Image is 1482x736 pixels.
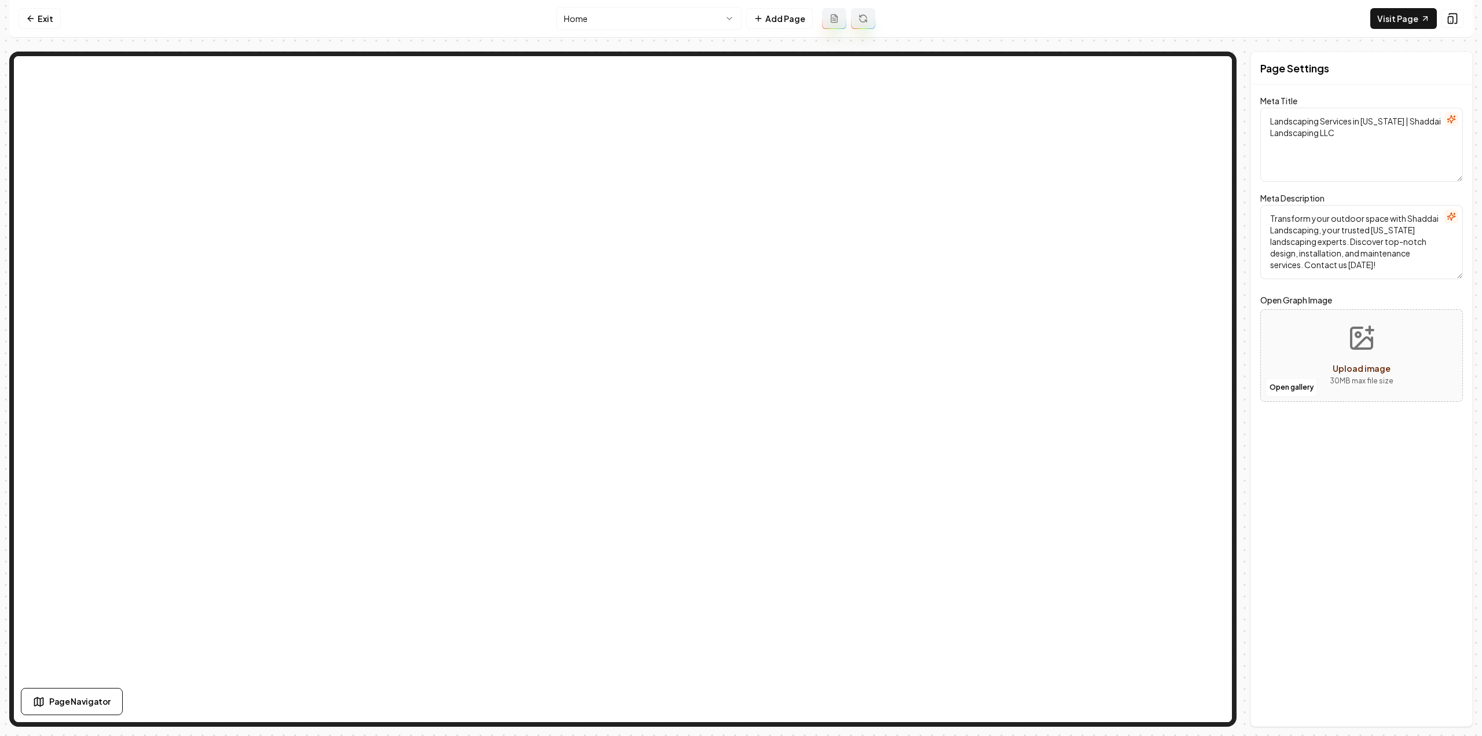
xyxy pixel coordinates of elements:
button: Upload image [1320,315,1403,396]
button: Open gallery [1265,378,1318,397]
a: Exit [19,8,61,29]
button: Add Page [746,8,813,29]
span: Page Navigator [49,695,111,708]
a: Visit Page [1370,8,1437,29]
button: Regenerate page [851,8,875,29]
h2: Page Settings [1260,60,1329,76]
label: Meta Title [1260,96,1297,106]
p: 30 MB max file size [1330,375,1393,387]
label: Open Graph Image [1260,293,1463,307]
button: Page Navigator [21,688,123,715]
label: Meta Description [1260,193,1325,203]
button: Add admin page prompt [822,8,846,29]
span: Upload image [1333,363,1391,374]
